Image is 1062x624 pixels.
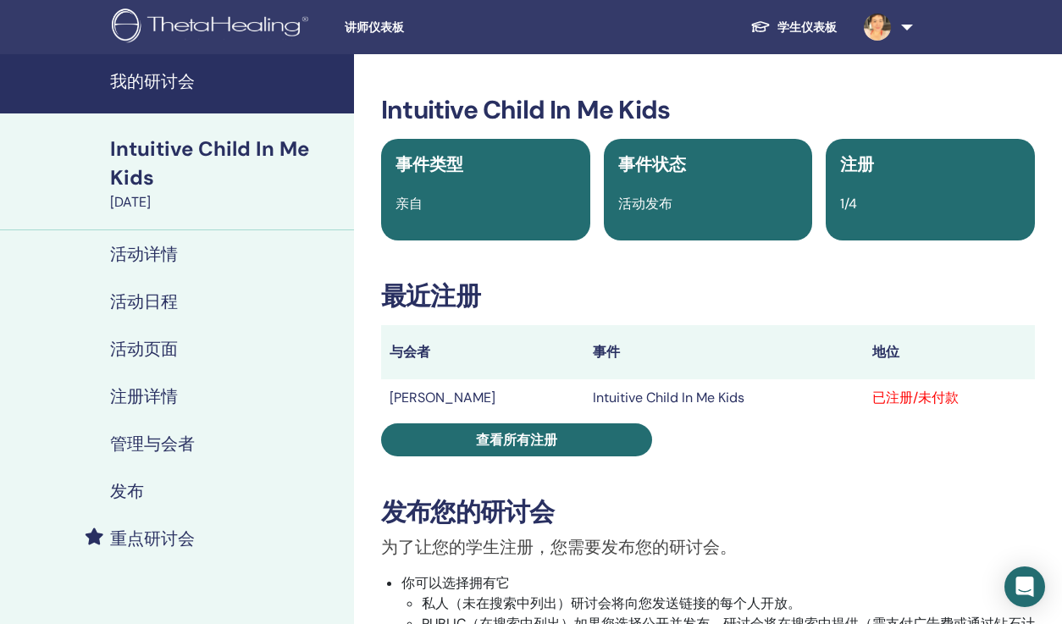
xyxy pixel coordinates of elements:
h4: 注册详情 [110,386,178,406]
td: Intuitive Child In Me Kids [584,379,864,417]
li: 私人（未在搜索中列出）研讨会将向您发送链接的每个人开放。 [422,594,1035,614]
h3: 最近注册 [381,281,1035,312]
h4: 活动日程 [110,291,178,312]
h4: 重点研讨会 [110,528,195,549]
img: default.jpg [864,14,891,41]
h3: 发布您的研讨会 [381,497,1035,527]
h4: 我的研讨会 [110,71,344,91]
img: graduation-cap-white.svg [750,19,771,34]
div: [DATE] [110,192,344,213]
span: 注册 [840,153,874,175]
img: logo.png [112,8,314,47]
span: 查看所有注册 [476,431,557,449]
th: 与会者 [381,325,584,379]
span: 事件类型 [395,153,463,175]
span: 活动发布 [618,195,672,213]
a: 查看所有注册 [381,423,652,456]
div: Intuitive Child In Me Kids [110,135,344,192]
div: Open Intercom Messenger [1004,566,1045,607]
th: 事件 [584,325,864,379]
h3: Intuitive Child In Me Kids [381,95,1035,125]
a: 学生仪表板 [737,12,850,43]
h4: 活动页面 [110,339,178,359]
span: 亲自 [395,195,423,213]
span: 讲师仪表板 [345,19,599,36]
h4: 活动详情 [110,244,178,264]
span: 事件状态 [618,153,686,175]
th: 地位 [864,325,1035,379]
span: 1/4 [840,195,857,213]
a: Intuitive Child In Me Kids[DATE] [100,135,354,213]
td: [PERSON_NAME] [381,379,584,417]
h4: 管理与会者 [110,433,195,454]
p: 为了让您的学生注册，您需要发布您的研讨会。 [381,534,1035,560]
div: 已注册/未付款 [872,388,1026,408]
h4: 发布 [110,481,144,501]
